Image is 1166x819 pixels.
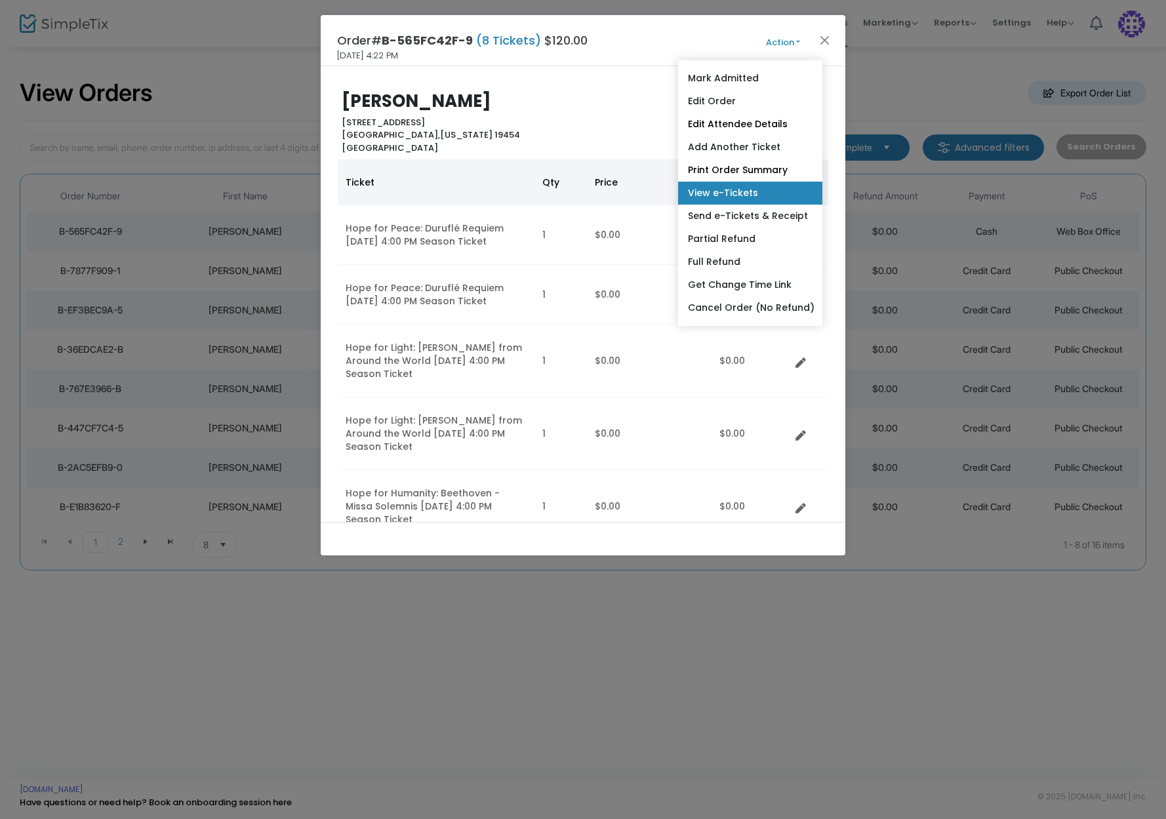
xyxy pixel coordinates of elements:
[338,205,534,265] td: Hope for Peace: Duruflé Requiem [DATE] 4:00 PM Season Ticket
[587,470,712,543] td: $0.00
[338,397,534,470] td: Hope for Light: [PERSON_NAME] from Around the World [DATE] 4:00 PM Season Ticket
[678,250,822,273] a: Full Refund
[534,205,587,265] td: 1
[678,159,822,182] a: Print Order Summary
[816,31,834,49] button: Close
[534,470,587,543] td: 1
[587,325,712,397] td: $0.00
[473,32,544,49] span: (8 Tickets)
[678,113,822,136] a: Edit Attendee Details
[587,205,712,265] td: $0.00
[678,228,822,250] a: Partial Refund
[678,136,822,159] a: Add Another Ticket
[338,159,534,205] th: Ticket
[337,31,588,49] h4: Order# $120.00
[338,325,534,397] td: Hope for Light: [PERSON_NAME] from Around the World [DATE] 4:00 PM Season Ticket
[534,159,587,205] th: Qty
[338,265,534,325] td: Hope for Peace: Duruflé Requiem [DATE] 4:00 PM Season Ticket
[678,273,822,296] a: Get Change Time Link
[744,35,822,50] button: Action
[534,397,587,470] td: 1
[337,49,398,62] span: [DATE] 4:22 PM
[342,89,491,113] b: [PERSON_NAME]
[587,159,712,205] th: Price
[712,397,790,470] td: $0.00
[678,90,822,113] a: Edit Order
[342,129,440,141] span: [GEOGRAPHIC_DATA],
[712,470,790,543] td: $0.00
[382,32,473,49] span: B-565FC42F-9
[712,325,790,397] td: $0.00
[587,265,712,325] td: $0.00
[534,265,587,325] td: 1
[678,205,822,228] a: Send e-Tickets & Receipt
[338,159,828,689] div: Data table
[342,116,520,154] b: [STREET_ADDRESS] [US_STATE] 19454 [GEOGRAPHIC_DATA]
[678,182,822,205] a: View e-Tickets
[678,67,822,90] a: Mark Admitted
[534,325,587,397] td: 1
[338,470,534,543] td: Hope for Humanity: Beethoven - Missa Solemnis [DATE] 4:00 PM Season Ticket
[678,296,822,319] a: Cancel Order (No Refund)
[587,397,712,470] td: $0.00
